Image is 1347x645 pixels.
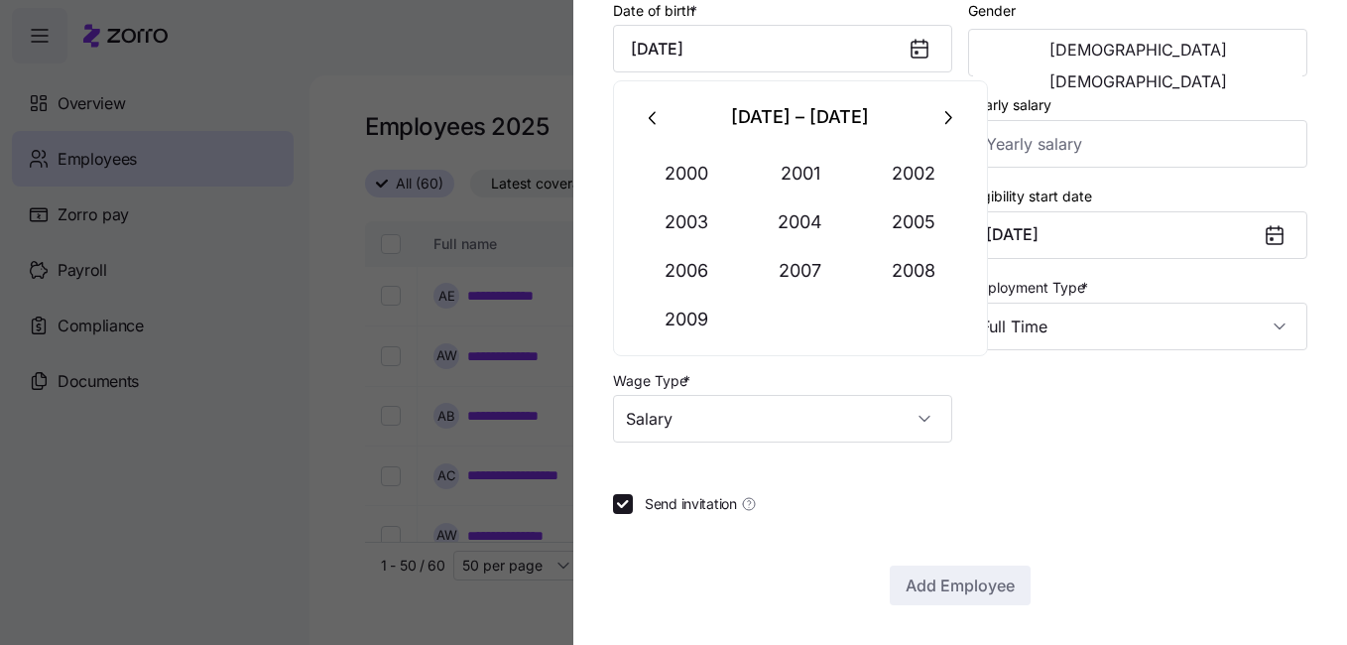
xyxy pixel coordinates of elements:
input: MM/DD/YYYY [613,25,952,72]
button: 2004 [744,198,857,246]
span: [DEMOGRAPHIC_DATA] [1049,73,1227,89]
button: 2009 [631,296,744,343]
button: 2000 [631,150,744,197]
span: Send invitation [645,494,737,514]
button: [DATE] [968,211,1307,259]
span: [DEMOGRAPHIC_DATA] [1049,42,1227,58]
button: Add Employee [890,566,1031,605]
button: 2002 [858,150,971,197]
span: Add Employee [906,574,1015,597]
div: [DATE] – [DATE] [677,93,923,141]
input: Select employment type [968,303,1307,350]
label: Eligibility start date [968,186,1092,207]
label: Wage Type [613,370,694,392]
label: Employment Type [968,277,1092,299]
button: 2007 [744,247,857,295]
button: 2006 [631,247,744,295]
button: 2008 [858,247,971,295]
input: Yearly salary [968,120,1307,168]
button: 2001 [744,150,857,197]
button: 2005 [858,198,971,246]
button: 2003 [631,198,744,246]
label: Yearly salary [968,94,1051,116]
input: Select wage type [613,395,952,443]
